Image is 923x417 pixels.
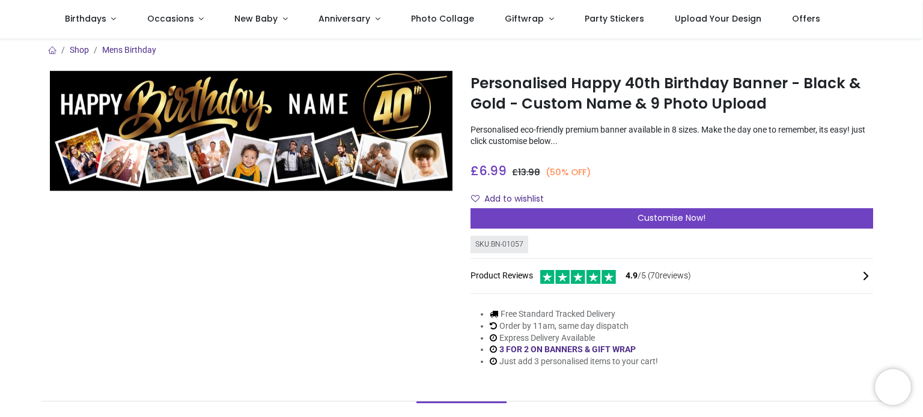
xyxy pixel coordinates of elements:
[490,356,658,368] li: Just add 3 personalised items to your cart!
[638,212,705,224] span: Customise Now!
[490,320,658,332] li: Order by 11am, same day dispatch
[471,189,554,209] button: Add to wishlistAdd to wishlist
[490,332,658,344] li: Express Delivery Available
[471,124,873,148] p: Personalised eco-friendly premium banner available in 8 sizes. Make the day one to remember, its ...
[234,13,278,25] span: New Baby
[675,13,761,25] span: Upload Your Design
[626,271,638,280] span: 4.9
[512,166,540,178] span: £
[471,73,873,115] h1: Personalised Happy 40th Birthday Banner - Black & Gold - Custom Name & 9 Photo Upload
[147,13,194,25] span: Occasions
[479,162,507,179] span: 6.99
[626,270,691,282] span: /5 ( 70 reviews)
[585,13,644,25] span: Party Stickers
[102,45,156,55] a: Mens Birthday
[471,162,507,179] span: £
[471,194,480,203] i: Add to wishlist
[50,71,452,191] img: Personalised Happy 40th Birthday Banner - Black & Gold - Custom Name & 9 Photo Upload
[471,268,873,284] div: Product Reviews
[65,13,106,25] span: Birthdays
[505,13,544,25] span: Giftwrap
[471,236,528,253] div: SKU: BN-01057
[70,45,89,55] a: Shop
[518,166,540,178] span: 13.98
[792,13,820,25] span: Offers
[499,344,636,354] a: 3 FOR 2 ON BANNERS & GIFT WRAP
[875,369,911,405] iframe: Brevo live chat
[318,13,370,25] span: Anniversary
[546,166,591,179] small: (50% OFF)
[411,13,474,25] span: Photo Collage
[490,308,658,320] li: Free Standard Tracked Delivery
